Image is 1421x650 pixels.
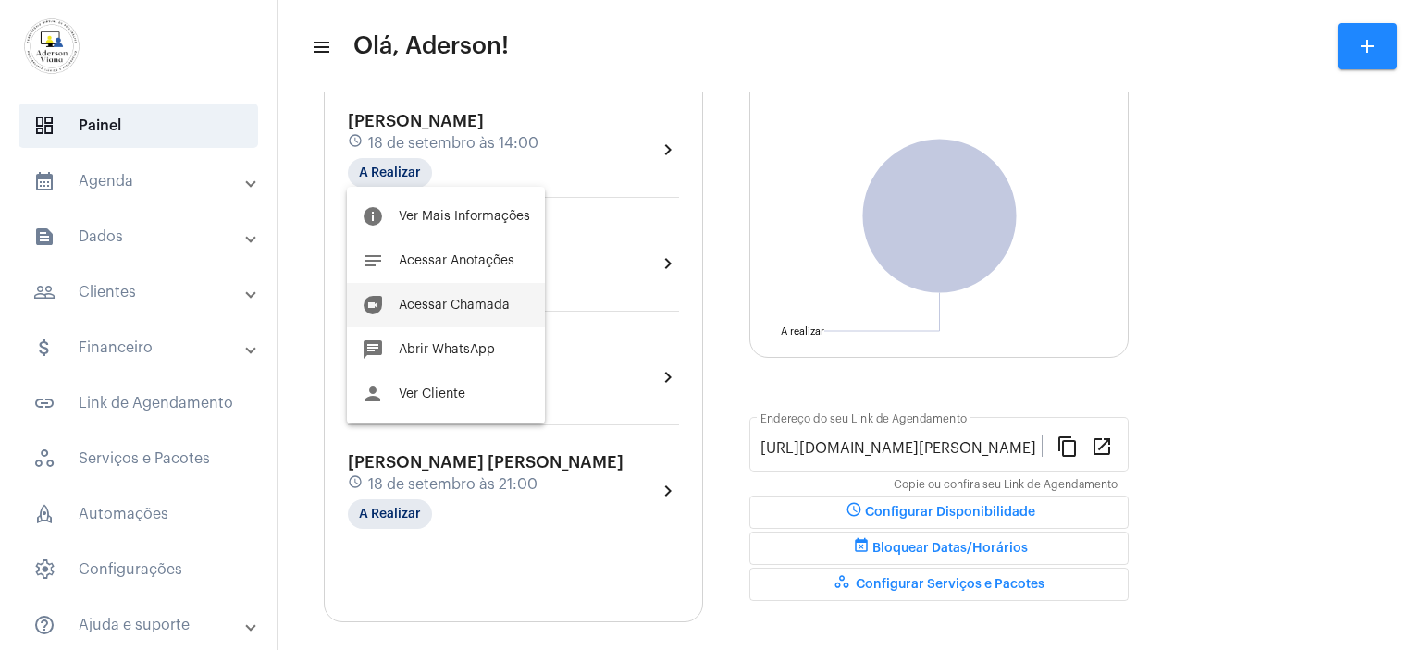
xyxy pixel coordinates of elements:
span: Acessar Anotações [399,254,514,267]
span: Ver Cliente [399,387,465,400]
span: Ver Mais Informações [399,210,530,223]
mat-icon: chat [362,338,384,361]
mat-icon: notes [362,250,384,272]
span: Acessar Chamada [399,299,510,312]
mat-icon: person [362,383,384,405]
mat-icon: info [362,205,384,227]
mat-icon: duo [362,294,384,316]
span: Abrir WhatsApp [399,343,495,356]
